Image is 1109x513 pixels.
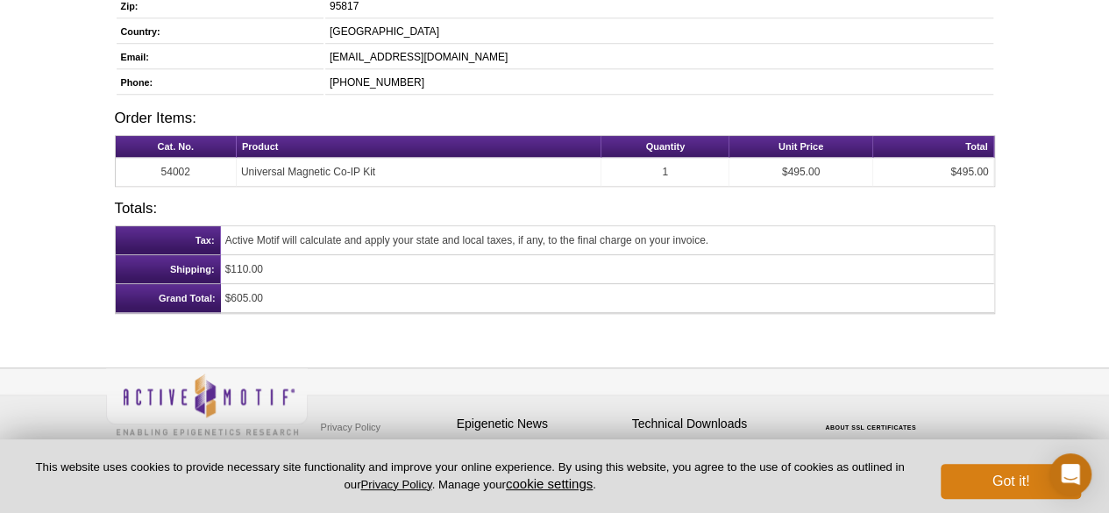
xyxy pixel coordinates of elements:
[873,136,994,158] th: Total
[115,202,995,217] h3: Totals:
[729,136,872,158] th: Unit Price
[1049,453,1091,495] div: Open Intercom Messenger
[116,226,221,255] th: Tax:
[116,255,221,284] th: Shipping:
[941,464,1081,499] button: Got it!
[121,75,315,90] h5: Phone:
[28,460,912,493] p: This website uses cookies to provide necessary site functionality and improve your online experie...
[325,46,993,69] td: [EMAIL_ADDRESS][DOMAIN_NAME]
[116,158,237,186] td: 54002
[121,49,315,65] h5: Email:
[601,136,729,158] th: Quantity
[325,71,993,95] td: [PHONE_NUMBER]
[825,424,916,431] a: ABOUT SSL CERTIFICATES
[360,478,431,491] a: Privacy Policy
[115,111,995,126] h3: Order Items:
[116,284,221,313] th: Grand Total:
[116,136,237,158] th: Cat. No.
[221,255,994,284] td: $110.00
[237,136,601,158] th: Product
[601,158,729,186] td: 1
[221,284,994,313] td: $605.00
[106,368,308,439] img: Active Motif,
[121,24,315,39] h5: Country:
[807,399,939,438] table: Click to Verify - This site chose Symantec SSL for secure e-commerce and confidential communicati...
[632,438,799,482] p: Get our brochures and newsletters, or request them by mail.
[457,417,623,431] h4: Epigenetic News
[506,476,593,491] button: cookie settings
[873,158,994,186] td: $495.00
[325,20,993,44] td: [GEOGRAPHIC_DATA]
[457,438,623,497] p: Sign up for our monthly newsletter highlighting recent publications in the field of epigenetics.
[729,158,872,186] td: $495.00
[632,417,799,431] h4: Technical Downloads
[237,158,601,186] td: Universal Magnetic Co-IP Kit
[316,414,385,440] a: Privacy Policy
[221,226,994,255] td: Active Motif will calculate and apply your state and local taxes, if any, to the final charge on ...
